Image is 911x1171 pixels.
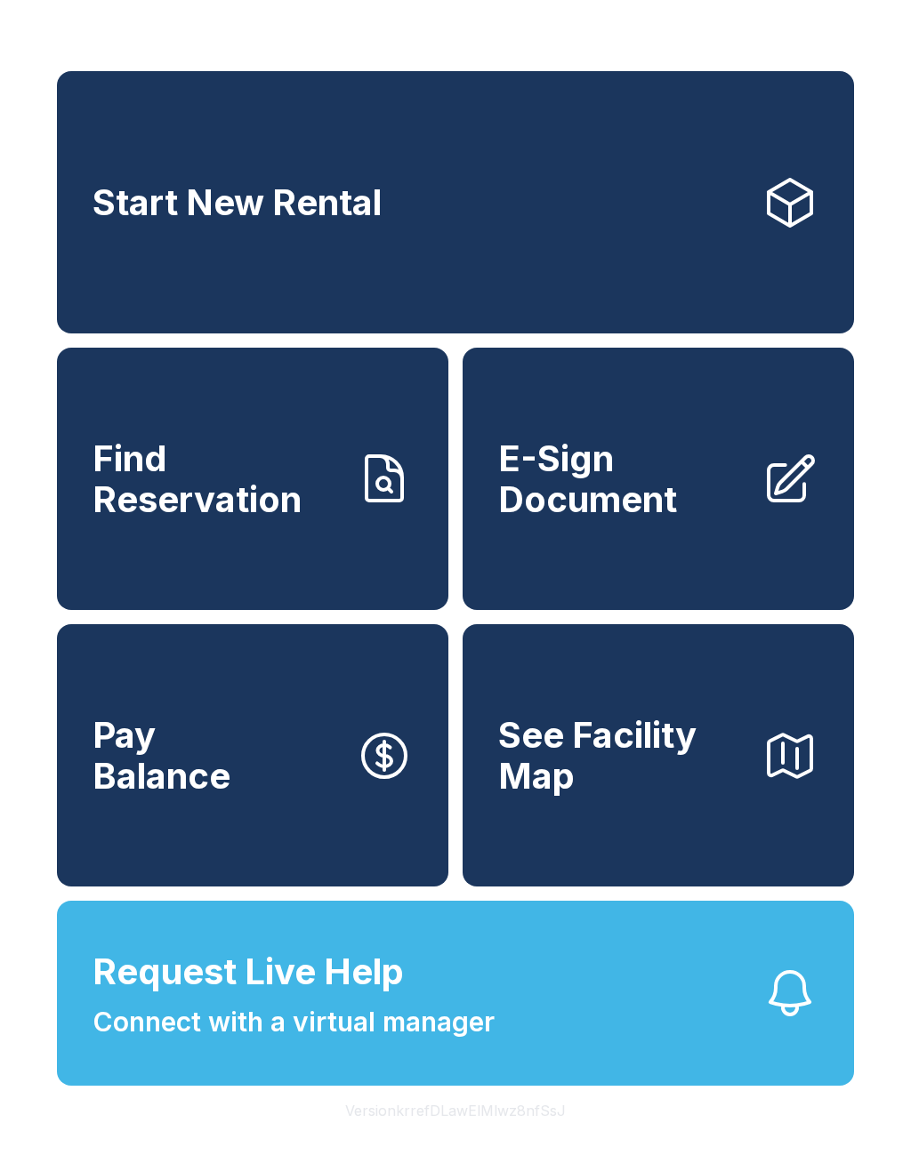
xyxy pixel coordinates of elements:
[93,438,342,519] span: Find Reservation
[93,1002,495,1042] span: Connect with a virtual manager
[93,182,382,223] span: Start New Rental
[93,715,230,796] span: Pay Balance
[57,348,448,610] a: Find Reservation
[57,71,854,333] a: Start New Rental
[463,624,854,886] button: See Facility Map
[498,438,747,519] span: E-Sign Document
[331,1086,580,1135] button: VersionkrrefDLawElMlwz8nfSsJ
[93,945,404,999] span: Request Live Help
[498,715,747,796] span: See Facility Map
[57,624,448,886] button: PayBalance
[57,901,854,1086] button: Request Live HelpConnect with a virtual manager
[463,348,854,610] a: E-Sign Document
